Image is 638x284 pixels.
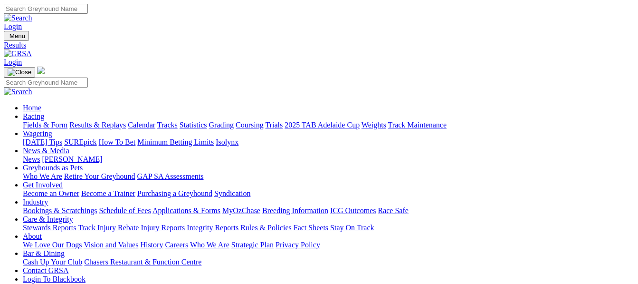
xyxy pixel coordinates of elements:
img: Search [4,88,32,96]
a: Chasers Restaurant & Function Centre [84,258,201,266]
a: Race Safe [378,206,408,215]
a: Become an Owner [23,189,79,197]
a: About [23,232,42,240]
img: Close [8,69,31,76]
a: Care & Integrity [23,215,73,223]
div: Wagering [23,138,634,147]
a: Racing [23,112,44,120]
div: Racing [23,121,634,129]
a: Who We Are [23,172,62,180]
a: Careers [165,241,188,249]
a: Get Involved [23,181,63,189]
a: Track Maintenance [388,121,447,129]
a: Coursing [236,121,264,129]
a: News [23,155,40,163]
a: Privacy Policy [276,241,320,249]
a: Stewards Reports [23,224,76,232]
a: Weights [362,121,386,129]
a: 2025 TAB Adelaide Cup [285,121,360,129]
a: Syndication [214,189,250,197]
div: About [23,241,634,249]
a: Vision and Values [84,241,138,249]
a: History [140,241,163,249]
a: We Love Our Dogs [23,241,82,249]
a: [DATE] Tips [23,138,62,146]
a: Purchasing a Greyhound [137,189,212,197]
a: Fact Sheets [294,224,328,232]
a: Greyhounds as Pets [23,164,83,172]
a: Minimum Betting Limits [137,138,214,146]
img: logo-grsa-white.png [37,67,45,74]
a: Fields & Form [23,121,67,129]
a: MyOzChase [222,206,260,215]
a: Become a Trainer [81,189,135,197]
a: Grading [209,121,234,129]
div: Greyhounds as Pets [23,172,634,181]
div: Care & Integrity [23,224,634,232]
a: Login To Blackbook [23,275,86,283]
div: Bar & Dining [23,258,634,266]
a: Rules & Policies [240,224,292,232]
div: News & Media [23,155,634,164]
a: GAP SA Assessments [137,172,204,180]
a: SUREpick [64,138,96,146]
a: Bar & Dining [23,249,65,257]
a: Wagering [23,129,52,137]
a: Home [23,104,41,112]
a: Login [4,58,22,66]
div: Industry [23,206,634,215]
button: Toggle navigation [4,31,29,41]
img: GRSA [4,49,32,58]
a: Breeding Information [262,206,328,215]
a: Cash Up Your Club [23,258,82,266]
a: Results & Replays [69,121,126,129]
div: Get Involved [23,189,634,198]
a: Track Injury Rebate [78,224,139,232]
a: [PERSON_NAME] [42,155,102,163]
a: How To Bet [99,138,136,146]
a: Injury Reports [141,224,185,232]
input: Search [4,78,88,88]
button: Toggle navigation [4,67,35,78]
a: Results [4,41,634,49]
a: Contact GRSA [23,266,68,274]
a: Retire Your Greyhound [64,172,135,180]
a: Industry [23,198,48,206]
a: News & Media [23,147,69,155]
a: Applications & Forms [152,206,220,215]
a: ICG Outcomes [330,206,376,215]
a: Calendar [128,121,155,129]
a: Stay On Track [330,224,374,232]
a: Isolynx [216,138,238,146]
a: Login [4,22,22,30]
span: Menu [10,32,25,39]
a: Trials [265,121,283,129]
input: Search [4,4,88,14]
a: Statistics [180,121,207,129]
a: Bookings & Scratchings [23,206,97,215]
a: Integrity Reports [187,224,238,232]
a: Schedule of Fees [99,206,151,215]
a: Strategic Plan [231,241,274,249]
img: Search [4,14,32,22]
a: Tracks [157,121,178,129]
a: Who We Are [190,241,229,249]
